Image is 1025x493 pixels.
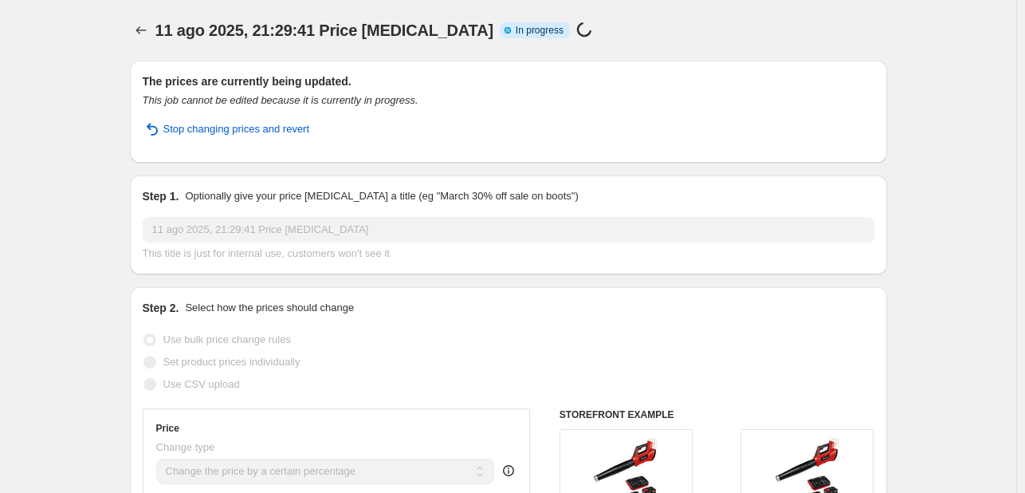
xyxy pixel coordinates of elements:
[163,121,310,137] span: Stop changing prices and revert
[560,408,874,421] h6: STOREFRONT EXAMPLE
[156,422,179,435] h3: Price
[133,116,320,142] button: Stop changing prices and revert
[155,22,493,39] span: 11 ago 2025, 21:29:41 Price [MEDICAL_DATA]
[185,188,578,204] p: Optionally give your price [MEDICAL_DATA] a title (eg "March 30% off sale on boots")
[143,73,874,89] h2: The prices are currently being updated.
[130,19,152,41] button: Price change jobs
[143,247,390,259] span: This title is just for internal use, customers won't see it
[163,333,291,345] span: Use bulk price change rules
[156,441,215,453] span: Change type
[516,24,564,37] span: In progress
[143,188,179,204] h2: Step 1.
[163,356,300,368] span: Set product prices individually
[143,217,874,243] input: 30% off holiday sale
[185,300,354,316] p: Select how the prices should change
[143,300,179,316] h2: Step 2.
[143,94,418,106] i: This job cannot be edited because it is currently in progress.
[163,378,240,390] span: Use CSV upload
[501,463,516,479] div: help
